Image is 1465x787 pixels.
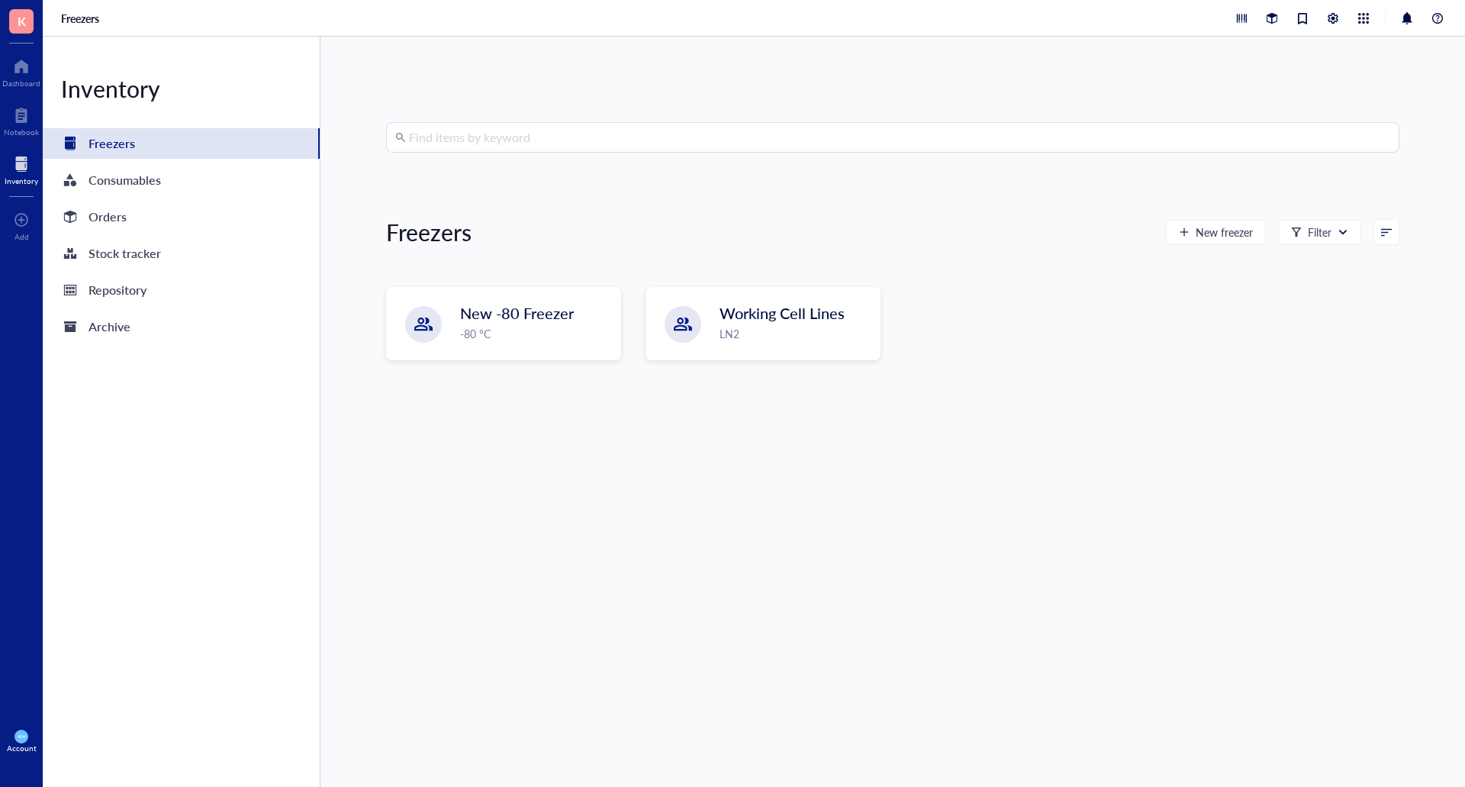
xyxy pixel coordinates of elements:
a: Consumables [43,165,320,195]
a: Inventory [5,152,38,185]
div: Freezers [386,217,472,247]
div: Consumables [89,169,161,191]
div: LN2 [720,325,871,342]
div: -80 °C [460,325,611,342]
a: Archive [43,311,320,342]
div: Notebook [4,127,39,137]
a: Dashboard [2,54,40,88]
div: Archive [89,316,130,337]
a: Freezers [43,128,320,159]
span: New -80 Freezer [460,302,574,324]
span: KW [18,734,25,739]
a: Freezers [61,11,102,25]
div: Orders [89,206,127,227]
div: Inventory [43,73,320,104]
div: Stock tracker [89,243,161,264]
a: Stock tracker [43,238,320,269]
a: Notebook [4,103,39,137]
div: Filter [1308,224,1331,240]
a: Repository [43,275,320,305]
div: Inventory [5,176,38,185]
a: Orders [43,202,320,232]
div: Freezers [89,133,135,154]
button: New freezer [1166,220,1266,244]
span: K [18,11,26,31]
span: Working Cell Lines [720,302,845,324]
div: Repository [89,279,146,301]
span: New freezer [1196,226,1253,238]
div: Dashboard [2,79,40,88]
div: Account [7,743,37,753]
div: Add [14,232,29,241]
